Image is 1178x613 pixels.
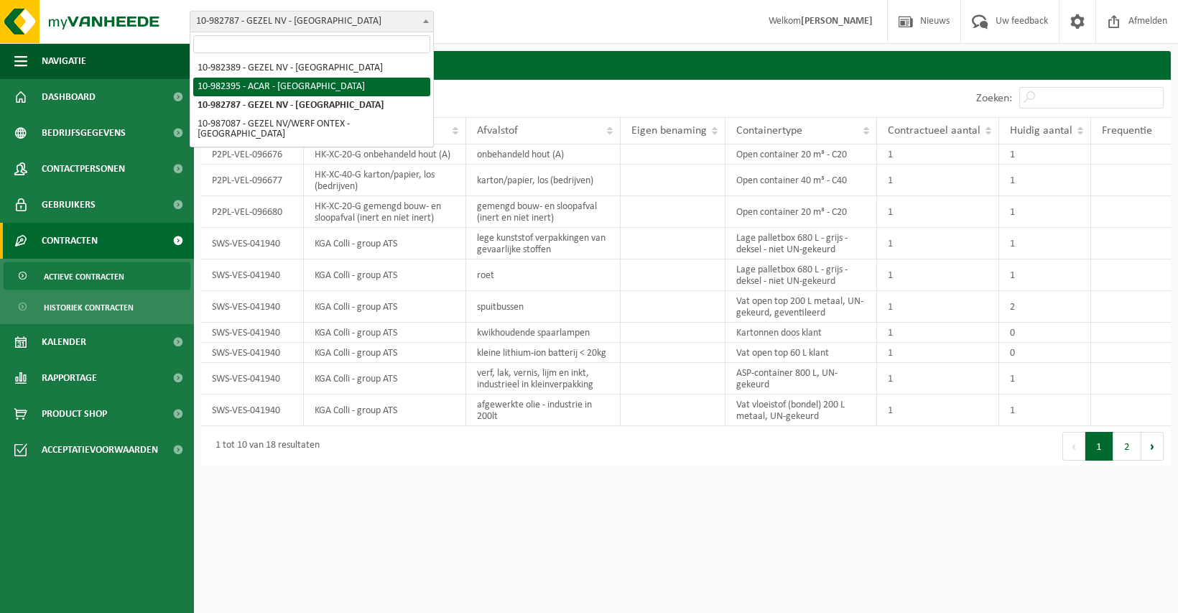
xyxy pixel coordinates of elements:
td: HK-XC-20-G gemengd bouw- en sloopafval (inert en niet inert) [304,196,466,228]
h2: Contracten [201,51,1171,79]
td: Open container 20 m³ - C20 [725,196,878,228]
td: SWS-VES-041940 [201,259,304,291]
span: Frequentie [1102,125,1152,137]
td: Open container 40 m³ - C40 [725,165,878,196]
button: Next [1141,432,1164,461]
td: SWS-VES-041940 [201,343,304,363]
span: Dashboard [42,79,96,115]
td: 1 [999,259,1091,291]
td: Kartonnen doos klant [725,323,878,343]
span: Contactpersonen [42,151,125,187]
span: Product Shop [42,396,107,432]
td: verf, lak, vernis, lijm en inkt, industrieel in kleinverpakking [466,363,621,395]
td: Open container 20 m³ - C20 [725,144,878,165]
span: Actieve contracten [44,263,124,290]
strong: [PERSON_NAME] [801,16,873,27]
td: Vat open top 60 L klant [725,343,878,363]
li: 10-982389 - GEZEL NV - [GEOGRAPHIC_DATA] [193,59,430,78]
td: KGA Colli - group ATS [304,323,466,343]
td: 1 [877,291,999,323]
td: 2 [999,291,1091,323]
td: 1 [877,228,999,259]
button: Previous [1062,432,1085,461]
td: onbehandeld hout (A) [466,144,621,165]
td: Vat vloeistof (bondel) 200 L metaal, UN-gekeurd [725,395,878,426]
span: 10-982787 - GEZEL NV - BUGGENHOUT [190,11,433,32]
li: 10-982395 - ACAR - [GEOGRAPHIC_DATA] [193,78,430,96]
td: 1 [999,363,1091,395]
span: Rapportage [42,360,97,396]
td: 1 [877,144,999,165]
span: Gebruikers [42,187,96,223]
td: 1 [999,395,1091,426]
span: Containertype [736,125,802,137]
td: SWS-VES-041940 [201,291,304,323]
td: afgewerkte olie - industrie in 200lt [466,395,621,426]
td: SWS-VES-041940 [201,228,304,259]
span: Contractueel aantal [888,125,980,137]
span: Navigatie [42,43,86,79]
td: P2PL-VEL-096680 [201,196,304,228]
td: 1 [999,228,1091,259]
td: KGA Colli - group ATS [304,343,466,363]
td: KGA Colli - group ATS [304,395,466,426]
td: 1 [877,165,999,196]
td: P2PL-VEL-096677 [201,165,304,196]
td: Lage palletbox 680 L - grijs - deksel - niet UN-gekeurd [725,259,878,291]
span: 10-982787 - GEZEL NV - BUGGENHOUT [190,11,434,32]
td: HK-XC-20-G onbehandeld hout (A) [304,144,466,165]
div: 1 tot 10 van 18 resultaten [208,433,320,459]
td: KGA Colli - group ATS [304,291,466,323]
span: Afvalstof [477,125,518,137]
button: 1 [1085,432,1113,461]
td: kleine lithium-ion batterij < 20kg [466,343,621,363]
span: Contracten [42,223,98,259]
li: 10-982787 - GEZEL NV - [GEOGRAPHIC_DATA] [193,96,430,115]
label: Zoeken: [976,93,1012,104]
a: Actieve contracten [4,262,190,290]
td: 1 [877,363,999,395]
td: 1 [877,259,999,291]
span: Bedrijfsgegevens [42,115,126,151]
td: 1 [999,196,1091,228]
span: Acceptatievoorwaarden [42,432,158,468]
td: SWS-VES-041940 [201,395,304,426]
td: gemengd bouw- en sloopafval (inert en niet inert) [466,196,621,228]
td: 0 [999,343,1091,363]
td: 1 [877,323,999,343]
td: lege kunststof verpakkingen van gevaarlijke stoffen [466,228,621,259]
td: 1 [999,165,1091,196]
td: 1 [877,395,999,426]
span: Kalender [42,324,86,360]
td: ASP-container 800 L, UN-gekeurd [725,363,878,395]
li: 10-987087 - GEZEL NV/WERF ONTEX - [GEOGRAPHIC_DATA] [193,115,430,144]
td: 0 [999,323,1091,343]
td: spuitbussen [466,291,621,323]
span: Historiek contracten [44,294,134,321]
td: 1 [877,196,999,228]
td: KGA Colli - group ATS [304,228,466,259]
td: roet [466,259,621,291]
td: SWS-VES-041940 [201,363,304,395]
td: 1 [877,343,999,363]
td: HK-XC-40-G karton/papier, los (bedrijven) [304,165,466,196]
td: KGA Colli - group ATS [304,259,466,291]
td: kwikhoudende spaarlampen [466,323,621,343]
button: 2 [1113,432,1141,461]
td: SWS-VES-041940 [201,323,304,343]
span: Eigen benaming [631,125,707,137]
td: karton/papier, los (bedrijven) [466,165,621,196]
td: Vat open top 200 L metaal, UN-gekeurd, geventileerd [725,291,878,323]
a: Historiek contracten [4,293,190,321]
span: Huidig aantal [1010,125,1072,137]
td: P2PL-VEL-096676 [201,144,304,165]
td: KGA Colli - group ATS [304,363,466,395]
td: 1 [999,144,1091,165]
td: Lage palletbox 680 L - grijs - deksel - niet UN-gekeurd [725,228,878,259]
